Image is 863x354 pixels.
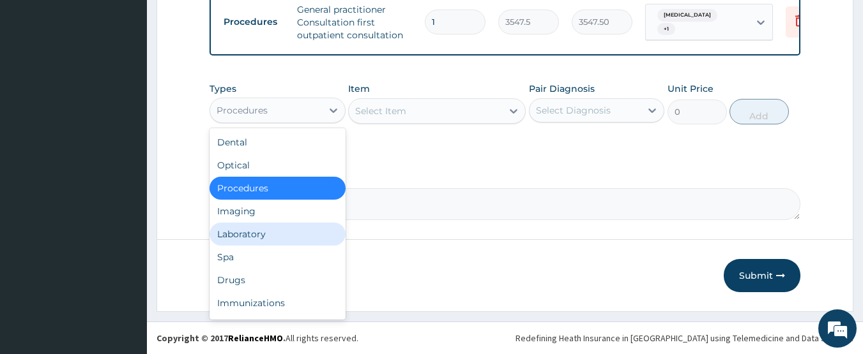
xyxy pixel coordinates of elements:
div: Drugs [210,269,346,291]
img: d_794563401_company_1708531726252_794563401 [24,64,52,96]
span: [MEDICAL_DATA] [657,9,717,22]
div: Dental [210,131,346,154]
div: Optical [210,154,346,177]
td: Procedures [217,10,291,34]
div: Procedures [217,104,268,117]
div: Select Item [355,105,406,117]
span: We're online! [74,100,176,228]
div: Procedures [210,177,346,200]
div: Immunizations [210,291,346,314]
textarea: Type your message and hit 'Enter' [6,226,243,271]
div: Laboratory [210,223,346,246]
label: Item [348,82,370,95]
label: Types [210,84,236,94]
div: Redefining Heath Insurance in [GEOGRAPHIC_DATA] using Telemedicine and Data Science! [516,332,853,344]
label: Unit Price [668,82,714,95]
button: Submit [724,259,800,292]
div: Spa [210,246,346,269]
span: + 1 [657,23,675,36]
div: Chat with us now [66,71,215,88]
label: Comment [210,170,801,181]
button: Add [729,99,789,124]
label: Pair Diagnosis [529,82,595,95]
strong: Copyright © 2017 . [157,332,286,344]
div: Others [210,314,346,337]
div: Minimize live chat window [210,6,240,37]
div: Select Diagnosis [536,104,611,117]
a: RelianceHMO [228,332,283,344]
div: Imaging [210,200,346,223]
footer: All rights reserved. [147,321,863,354]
